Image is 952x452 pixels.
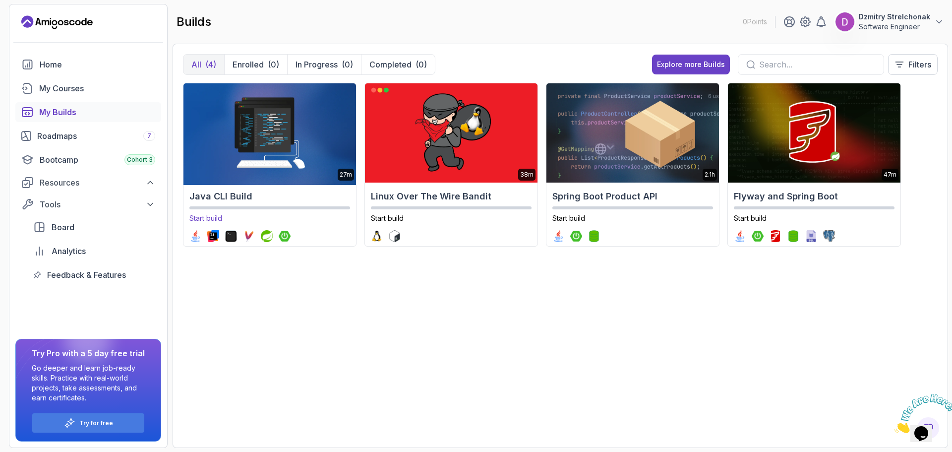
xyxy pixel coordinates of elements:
[27,265,161,285] a: feedback
[15,195,161,213] button: Tools
[340,171,352,179] p: 27m
[52,221,74,233] span: Board
[40,59,155,70] div: Home
[552,214,585,222] span: Start build
[15,78,161,98] a: courses
[369,59,412,70] p: Completed
[891,390,952,437] iframe: chat widget
[342,59,353,70] div: (0)
[365,83,537,183] img: Linux Over The Wire Bandit card
[859,22,930,32] p: Software Engineer
[552,230,564,242] img: java logo
[40,154,155,166] div: Bootcamp
[233,59,264,70] p: Enrolled
[79,419,113,427] a: Try for free
[183,83,357,247] a: Java CLI Build card27mJava CLI BuildStart buildjava logointellij logoterminal logomaven logosprin...
[207,230,219,242] img: intellij logo
[21,14,93,30] a: Landing page
[268,59,279,70] div: (0)
[225,230,237,242] img: terminal logo
[835,12,854,31] img: user profile image
[884,171,896,179] p: 47m
[39,82,155,94] div: My Courses
[546,83,719,247] a: Spring Boot Product API card2.1hSpring Boot Product APIStart buildjava logospring-boot logospring...
[27,217,161,237] a: board
[32,413,145,433] button: Try for free
[189,230,201,242] img: java logo
[908,59,931,70] p: Filters
[15,102,161,122] a: builds
[37,130,155,142] div: Roadmaps
[224,55,287,74] button: Enrolled(0)
[179,81,360,185] img: Java CLI Build card
[652,55,730,74] button: Explore more Builds
[189,214,222,222] span: Start build
[728,83,900,183] img: Flyway and Spring Boot card
[189,190,350,203] h2: Java CLI Build
[32,363,145,403] p: Go deeper and learn job-ready skills. Practice with real-world projects, take assessments, and ea...
[279,230,291,242] img: spring-boot logo
[361,55,435,74] button: Completed(0)
[127,156,153,164] span: Cohort 3
[15,55,161,74] a: home
[657,60,725,69] div: Explore more Builds
[416,59,427,70] div: (0)
[40,198,155,210] div: Tools
[705,171,715,179] p: 2.1h
[570,230,582,242] img: spring-boot logo
[823,230,835,242] img: postgres logo
[243,230,255,242] img: maven logo
[552,190,713,203] h2: Spring Boot Product API
[734,190,894,203] h2: Flyway and Spring Boot
[734,230,746,242] img: java logo
[888,54,938,75] button: Filters
[15,150,161,170] a: bootcamp
[205,59,216,70] div: (4)
[734,214,767,222] span: Start build
[27,241,161,261] a: analytics
[364,83,538,247] a: Linux Over The Wire Bandit card38mLinux Over The Wire BanditStart buildlinux logobash logo
[39,106,155,118] div: My Builds
[546,83,719,183] img: Spring Boot Product API card
[787,230,799,242] img: spring-data-jpa logo
[261,230,273,242] img: spring logo
[520,171,534,179] p: 38m
[727,83,901,247] a: Flyway and Spring Boot card47mFlyway and Spring BootStart buildjava logospring-boot logoflyway lo...
[4,4,65,43] img: Chat attention grabber
[752,230,764,242] img: spring-boot logo
[177,14,211,30] h2: builds
[389,230,401,242] img: bash logo
[371,230,383,242] img: linux logo
[743,17,767,27] p: 0 Points
[371,214,404,222] span: Start build
[15,174,161,192] button: Resources
[15,126,161,146] a: roadmaps
[759,59,876,70] input: Search...
[588,230,600,242] img: spring-data-jpa logo
[183,55,224,74] button: All(4)
[52,245,86,257] span: Analytics
[191,59,201,70] p: All
[859,12,930,22] p: Dzmitry Strelchonak
[287,55,361,74] button: In Progress(0)
[805,230,817,242] img: sql logo
[40,177,155,189] div: Resources
[371,190,532,203] h2: Linux Over The Wire Bandit
[835,12,944,32] button: user profile imageDzmitry StrelchonakSoftware Engineer
[147,132,151,140] span: 7
[296,59,338,70] p: In Progress
[770,230,781,242] img: flyway logo
[47,269,126,281] span: Feedback & Features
